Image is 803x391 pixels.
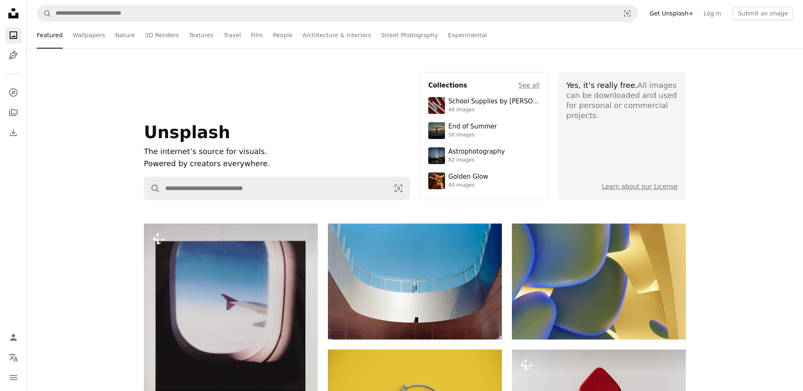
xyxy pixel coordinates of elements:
[428,147,445,164] img: photo-1538592487700-be96de73306f
[144,322,318,329] a: View from an airplane window, looking at the wing.
[5,47,22,64] a: Illustrations
[145,22,179,49] a: 3D Renders
[5,329,22,346] a: Log in / Sign up
[448,123,497,131] div: End of Summer
[566,81,637,90] span: Yes, it’s really free.
[144,177,160,200] button: Search Unsplash
[388,177,409,200] button: Visual search
[144,177,410,200] form: Find visuals sitewide
[448,22,487,49] a: Experimental
[251,22,263,49] a: Film
[223,22,241,49] a: Travel
[566,80,678,121] div: All images can be downloaded and used for personal or commercial projects.
[512,224,686,340] img: Abstract organic shapes with blue and yellow gradients
[5,104,22,121] a: Collections
[5,349,22,366] button: Language
[428,172,540,189] a: Golden Glow40 images
[448,98,540,106] div: School Supplies by [PERSON_NAME]
[428,172,445,189] img: premium_photo-1754759085924-d6c35cb5b7a4
[733,7,793,20] button: Submit an image
[144,146,410,158] h1: The internet’s source for visuals.
[519,80,540,90] a: See all
[448,107,540,113] div: 48 images
[602,183,678,190] a: Learn about our License
[328,224,502,340] img: Modern architecture with a person on a balcony
[428,97,445,114] img: premium_photo-1715107534993-67196b65cde7
[698,7,726,20] a: Log in
[144,158,410,170] p: Powered by creators everywhere.
[115,22,135,49] a: Nature
[5,27,22,44] a: Photos
[37,5,51,21] button: Search Unsplash
[37,5,638,22] form: Find visuals sitewide
[5,369,22,386] button: Menu
[428,147,540,164] a: Astrophotography82 images
[448,157,505,164] div: 82 images
[5,124,22,141] a: Download History
[512,278,686,285] a: Abstract organic shapes with blue and yellow gradients
[428,122,445,139] img: premium_photo-1754398386796-ea3dec2a6302
[428,97,540,114] a: School Supplies by [PERSON_NAME]48 images
[428,122,540,139] a: End of Summer50 images
[144,123,230,142] span: Unsplash
[617,5,637,21] button: Visual search
[428,80,467,90] h4: Collections
[273,22,293,49] a: People
[448,132,497,139] div: 50 images
[5,84,22,101] a: Explore
[644,7,698,20] a: Get Unsplash+
[381,22,438,49] a: Street Photography
[448,173,488,181] div: Golden Glow
[448,182,488,189] div: 40 images
[73,22,105,49] a: Wallpapers
[302,22,371,49] a: Architecture & Interiors
[189,22,214,49] a: Textures
[448,148,505,156] div: Astrophotography
[328,278,502,285] a: Modern architecture with a person on a balcony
